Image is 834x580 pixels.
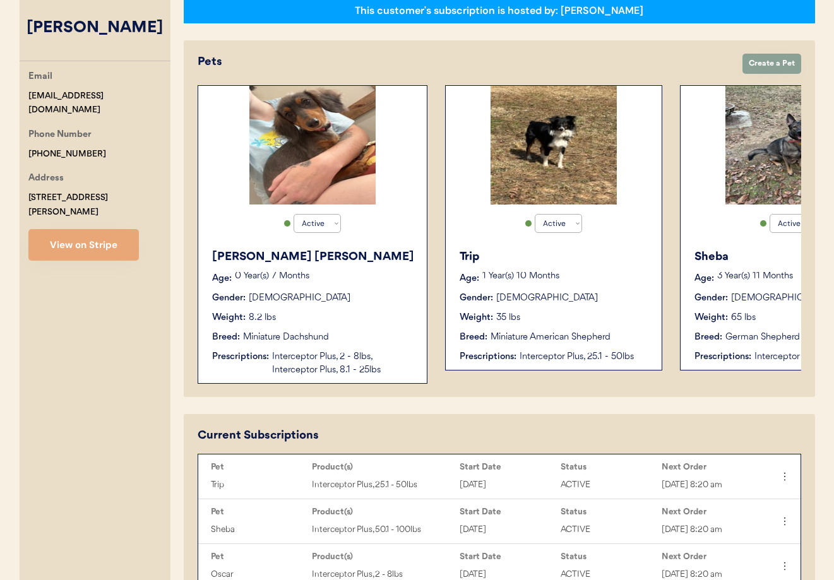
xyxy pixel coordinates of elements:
[312,478,453,492] div: Interceptor Plus, 25.1 - 50lbs
[20,16,170,40] div: [PERSON_NAME]
[731,311,756,324] div: 65 lbs
[28,171,64,187] div: Address
[460,249,649,266] div: Trip
[460,523,554,537] div: [DATE]
[312,462,453,472] div: Product(s)
[28,89,170,118] div: [EMAIL_ADDRESS][DOMAIN_NAME]
[312,552,453,562] div: Product(s)
[662,478,756,492] div: [DATE] 8:20 am
[460,272,479,285] div: Age:
[460,462,554,472] div: Start Date
[28,191,170,220] div: [STREET_ADDRESS][PERSON_NAME]
[662,523,756,537] div: [DATE] 8:20 am
[561,462,655,472] div: Status
[731,292,833,305] div: [DEMOGRAPHIC_DATA]
[211,507,306,517] div: Pet
[662,507,756,517] div: Next Order
[496,311,520,324] div: 35 lbs
[249,86,376,204] img: IMG_3602.jpeg
[312,507,453,517] div: Product(s)
[211,523,306,537] div: Sheba
[561,478,655,492] div: ACTIVE
[211,462,306,472] div: Pet
[460,478,554,492] div: [DATE]
[482,272,649,281] p: 1 Year(s) 10 Months
[355,4,643,18] div: This customer's subscription is hosted by: [PERSON_NAME]
[249,311,276,324] div: 8.2 lbs
[212,249,414,266] div: [PERSON_NAME] [PERSON_NAME]
[694,311,728,324] div: Weight:
[561,523,655,537] div: ACTIVE
[312,523,453,537] div: Interceptor Plus, 50.1 - 100lbs
[460,350,516,364] div: Prescriptions:
[725,331,800,344] div: German Shepherd
[694,350,751,364] div: Prescriptions:
[520,350,649,364] div: Interceptor Plus, 25.1 - 50lbs
[561,552,655,562] div: Status
[28,147,106,162] div: [PHONE_NUMBER]
[212,311,246,324] div: Weight:
[742,54,801,74] button: Create a Pet
[694,272,714,285] div: Age:
[460,552,554,562] div: Start Date
[491,331,611,344] div: Miniature American Shepherd
[243,331,329,344] div: Miniature Dachshund
[28,69,52,85] div: Email
[460,507,554,517] div: Start Date
[491,86,617,204] img: IMG_2155.jpeg
[272,350,402,377] div: Interceptor Plus, 2 - 8lbs, Interceptor Plus, 8.1 - 25lbs
[662,552,756,562] div: Next Order
[249,292,350,305] div: [DEMOGRAPHIC_DATA]
[211,478,306,492] div: Trip
[694,292,728,305] div: Gender:
[198,427,319,444] div: Current Subscriptions
[662,462,756,472] div: Next Order
[235,272,414,281] p: 0 Year(s) 7 Months
[561,507,655,517] div: Status
[460,331,487,344] div: Breed:
[28,229,139,261] button: View on Stripe
[496,292,598,305] div: [DEMOGRAPHIC_DATA]
[694,331,722,344] div: Breed:
[212,331,240,344] div: Breed:
[212,292,246,305] div: Gender:
[198,54,730,71] div: Pets
[28,127,92,143] div: Phone Number
[211,552,306,562] div: Pet
[460,311,493,324] div: Weight:
[460,292,493,305] div: Gender:
[212,350,269,364] div: Prescriptions:
[212,272,232,285] div: Age:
